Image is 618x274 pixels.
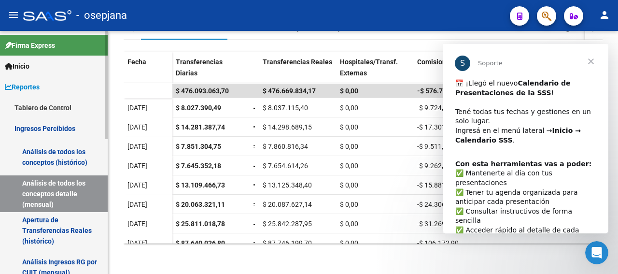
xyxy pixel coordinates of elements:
[176,123,225,131] span: $ 14.281.387,74
[253,104,257,112] span: =
[417,162,451,170] span: -$ 9.262,08
[585,241,608,264] iframe: Intercom live chat
[417,201,455,208] span: -$ 24.306,03
[176,220,225,228] span: $ 25.811.018,78
[253,181,257,189] span: =
[5,40,55,51] span: Firma Express
[417,87,460,95] span: -$ 576.770,47
[340,181,358,189] span: $ 0,00
[127,162,147,170] span: [DATE]
[127,239,147,247] span: [DATE]
[263,123,312,131] span: $ 14.298.689,15
[417,58,478,66] span: Comisiones Ocultas
[253,123,257,131] span: =
[127,123,147,131] span: [DATE]
[176,58,223,77] span: Transferencias Diarias
[340,104,358,112] span: $ 0,00
[253,143,257,150] span: =
[340,87,358,95] span: $ 0,00
[417,143,451,150] span: -$ 9.511,59
[263,104,308,112] span: $ 8.037.115,40
[127,220,147,228] span: [DATE]
[253,162,257,170] span: =
[124,52,172,92] datatable-header-cell: Fecha
[417,181,455,189] span: -$ 15.881,67
[176,162,221,170] span: $ 7.645.352,18
[417,104,451,112] span: -$ 9.724,91
[12,115,153,229] div: ​✅ Mantenerte al día con tus presentaciones ✅ Tener tu agenda organizada para anticipar cada pres...
[253,201,257,208] span: =
[263,87,316,95] span: $ 476.669.834,17
[340,201,358,208] span: $ 0,00
[127,104,147,112] span: [DATE]
[5,61,29,72] span: Inicio
[76,5,127,26] span: - osepjana
[263,58,332,66] span: Transferencias Reales
[176,104,221,112] span: $ 8.027.390,49
[176,239,225,247] span: $ 87.640.026,80
[340,143,358,150] span: $ 0,00
[599,9,610,21] mat-icon: person
[417,220,455,228] span: -$ 31.269,17
[340,123,358,131] span: $ 0,00
[263,181,312,189] span: $ 13.125.348,40
[176,181,225,189] span: $ 13.109.466,73
[417,123,455,131] span: -$ 17.301,41
[127,201,147,208] span: [DATE]
[336,52,413,92] datatable-header-cell: Hospitales/Transf. Externas
[176,143,221,150] span: $ 7.851.304,75
[263,162,308,170] span: $ 7.654.614,26
[413,52,491,92] datatable-header-cell: Comisiones Ocultas
[340,239,358,247] span: $ 0,00
[263,201,312,208] span: $ 20.087.627,14
[176,201,225,208] span: $ 20.063.321,11
[127,181,147,189] span: [DATE]
[263,220,312,228] span: $ 25.842.287,95
[12,116,148,124] b: Con esta herramientas vas a poder:
[340,162,358,170] span: $ 0,00
[253,239,257,247] span: =
[340,58,398,77] span: Hospitales/Transf. Externas
[263,143,308,150] span: $ 7.860.816,34
[340,220,358,228] span: $ 0,00
[253,220,257,228] span: =
[259,52,336,92] datatable-header-cell: Transferencias Reales
[263,239,312,247] span: $ 87.746.199,70
[417,239,459,247] span: -$ 106.172,90
[127,58,146,66] span: Fecha
[8,9,19,21] mat-icon: menu
[172,52,249,92] datatable-header-cell: Transferencias Diarias
[127,143,147,150] span: [DATE]
[443,44,608,233] iframe: Intercom live chat mensaje
[176,87,229,95] span: $ 476.093.063,70
[5,82,40,92] span: Reportes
